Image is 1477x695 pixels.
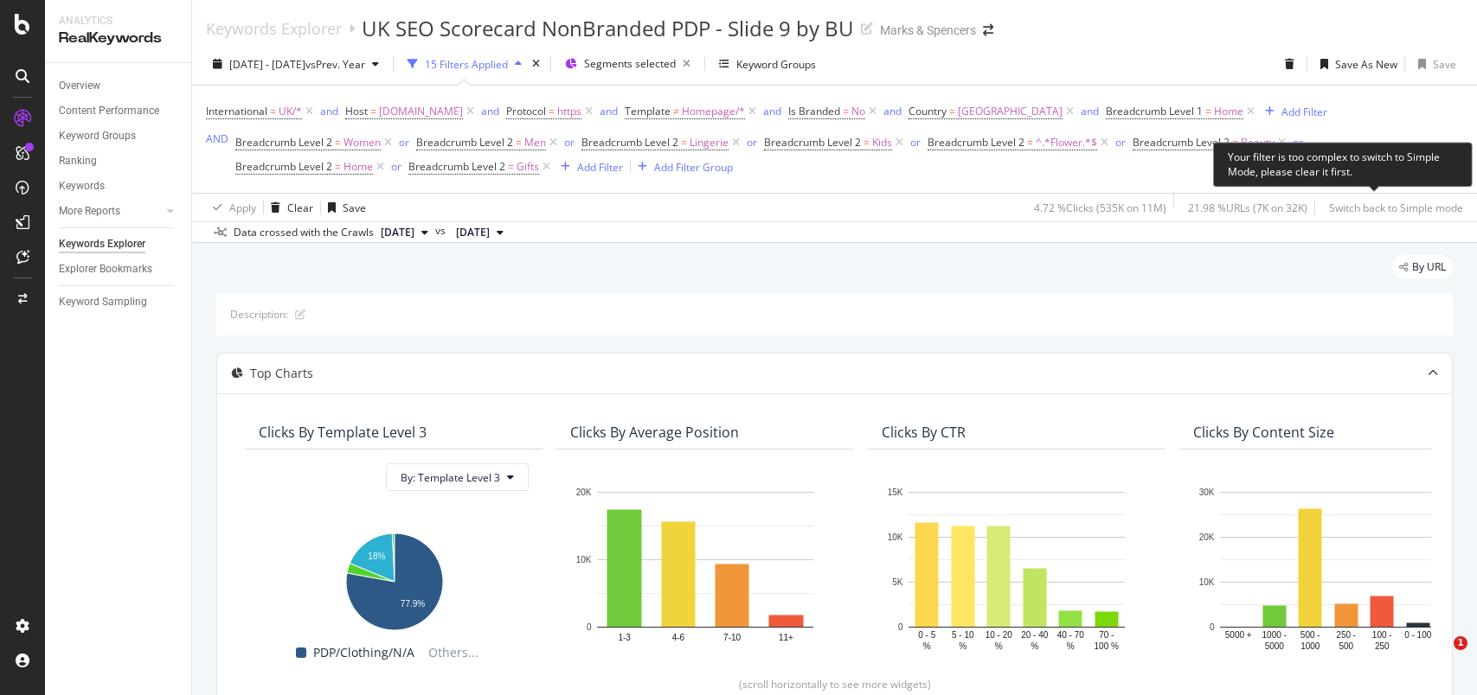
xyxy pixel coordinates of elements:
span: Kids [872,131,892,155]
text: 10K [1199,577,1215,587]
span: [DOMAIN_NAME] [379,99,463,124]
div: Keyword Sampling [59,293,147,311]
div: Data crossed with the Crawls [234,225,374,240]
div: Add Filter [1281,105,1327,119]
div: Clicks By Average Position [570,424,739,441]
div: 15 Filters Applied [425,57,508,72]
text: 18% [368,552,385,561]
button: Add Filter [1258,101,1327,122]
span: = [335,159,341,174]
div: A chart. [882,483,1152,653]
button: and [883,103,902,119]
div: and [481,104,499,118]
button: and [1081,103,1099,119]
div: or [1293,135,1303,150]
div: Marks & Spencers [880,22,976,39]
a: Overview [59,77,179,95]
div: AND [206,131,228,146]
text: 100 - [1372,629,1392,639]
span: Country [909,104,947,118]
div: Overview [59,77,100,95]
div: or [1115,135,1126,150]
button: Clear [264,194,313,221]
div: RealKeywords [59,29,177,48]
button: or [747,134,757,150]
text: 5000 [1265,641,1285,650]
text: 250 - [1336,629,1356,639]
button: [DATE] [449,222,511,243]
text: 0 [1210,622,1215,632]
span: ^.*Flower.*$ [1036,131,1097,155]
div: arrow-right-arrow-left [983,24,993,36]
span: vs Prev. Year [305,57,365,72]
text: 7-10 [723,632,741,641]
div: Switch back to Simple mode [1329,201,1463,215]
div: UK SEO Scorecard NonBranded PDP - Slide 9 by BU [362,14,854,43]
text: % [995,641,1003,650]
button: or [564,134,575,150]
button: or [910,134,921,150]
span: 2025 Sep. 20th [381,225,414,240]
span: = [1205,104,1211,118]
span: Breadcrumb Level 2 [235,135,332,150]
div: Clear [287,201,313,215]
button: or [399,134,409,150]
span: Breadcrumb Level 2 [235,159,332,174]
button: 15 Filters Applied [401,50,529,78]
span: Others... [421,642,485,663]
span: By: Template Level 3 [401,470,500,485]
span: Beauty [1241,131,1275,155]
div: times [529,55,543,73]
span: = [370,104,376,118]
text: 0 - 5 [918,629,935,639]
span: = [508,159,514,174]
text: % [923,641,931,650]
div: Your filter is too complex to switch to Simple Mode, please clear it first. [1213,142,1473,187]
button: Save As New [1313,50,1397,78]
span: No [851,99,865,124]
text: 100 % [1095,641,1119,650]
span: = [335,135,341,150]
span: Homepage/* [682,99,745,124]
text: 0 - 100 [1404,629,1432,639]
text: 0 [587,622,592,632]
div: and [320,104,338,118]
button: or [1293,134,1303,150]
span: Breadcrumb Level 2 [1133,135,1230,150]
text: 5K [892,577,903,587]
button: Keyword Groups [712,50,823,78]
span: PDP/Clothing/N/A [313,642,414,663]
span: Breadcrumb Level 2 [416,135,513,150]
div: and [1081,104,1099,118]
button: and [763,103,781,119]
div: or [910,135,921,150]
a: Keywords Explorer [59,235,179,253]
a: Keywords [59,177,179,195]
text: 250 [1375,641,1390,650]
div: and [600,104,618,118]
div: Clicks By Content Size [1193,424,1334,441]
div: (scroll horizontally to see more widgets) [238,677,1431,692]
span: Breadcrumb Level 2 [581,135,678,150]
div: More Reports [59,202,120,220]
span: = [516,135,522,150]
button: or [391,158,401,175]
button: By: Template Level 3 [386,463,529,491]
div: or [391,159,401,174]
button: Add Filter Group [631,156,733,177]
button: and [481,103,499,119]
span: = [681,135,687,150]
button: [DATE] [374,222,435,243]
div: 4.72 % Clicks ( 535K on 11M ) [1034,201,1166,215]
div: A chart. [570,483,840,653]
span: Women [344,131,381,155]
div: Keyword Groups [736,57,816,72]
span: Home [344,155,373,179]
div: Save [1433,57,1456,72]
div: or [564,135,575,150]
text: 1000 [1300,641,1320,650]
button: Segments selected [558,50,697,78]
a: Keywords Explorer [206,19,342,38]
span: Gifts [517,155,539,179]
